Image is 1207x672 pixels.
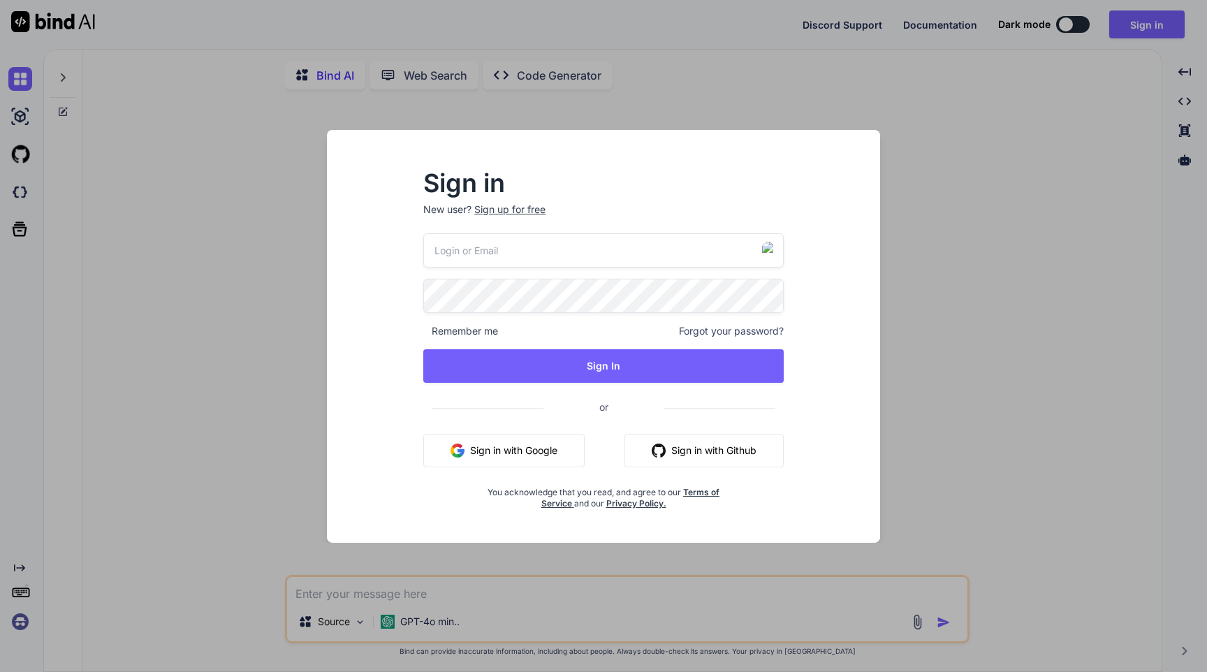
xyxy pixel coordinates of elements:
[423,203,784,233] p: New user?
[761,240,781,260] button: Generate KadeEmail Address
[624,434,784,467] button: Sign in with Github
[483,479,724,509] div: You acknowledge that you read, and agree to our and our
[543,390,664,424] span: or
[451,444,464,458] img: google
[606,498,666,509] a: Privacy Policy.
[423,349,784,383] button: Sign In
[423,434,585,467] button: Sign in with Google
[762,242,780,259] img: KadeEmail
[423,172,784,194] h2: Sign in
[474,203,546,217] div: Sign up for free
[541,487,720,509] a: Terms of Service
[679,324,784,338] span: Forgot your password?
[423,233,784,268] input: Login or Email
[652,444,666,458] img: github
[423,324,498,338] span: Remember me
